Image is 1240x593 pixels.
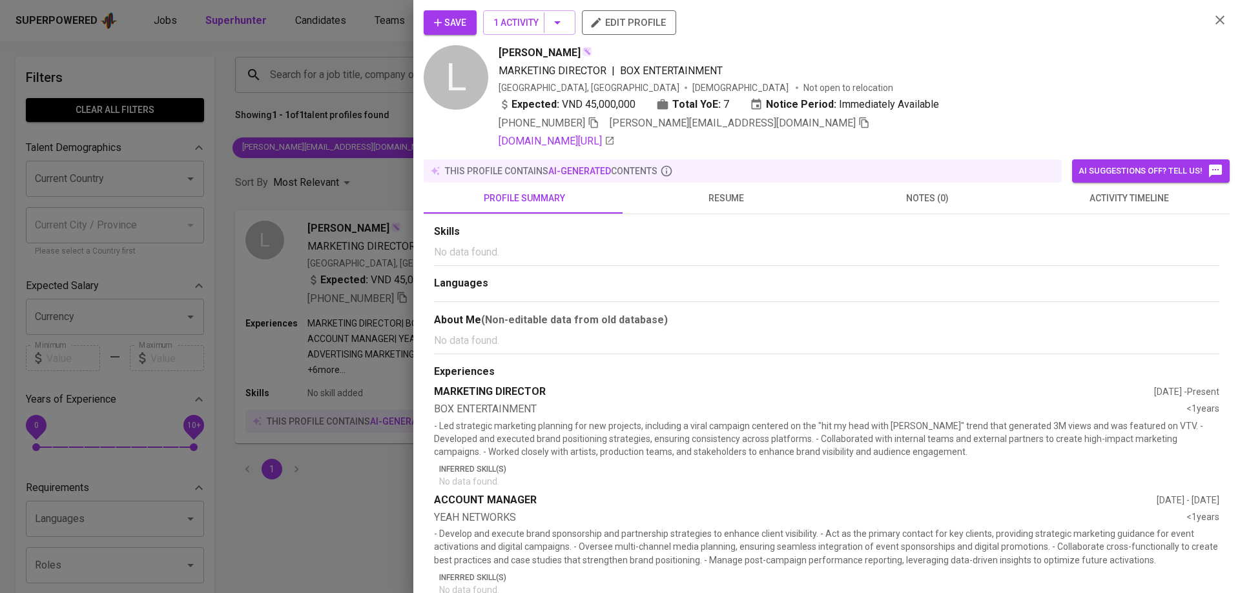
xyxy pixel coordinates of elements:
[434,402,1186,417] div: BOX ENTERTAINMENT
[1036,190,1222,206] span: activity timeline
[803,81,893,94] p: Not open to relocation
[424,45,488,110] div: L
[582,46,592,57] img: magic_wand.svg
[499,117,585,129] span: [PHONE_NUMBER]
[499,65,606,77] span: MARKETING DIRECTOR
[582,17,676,27] a: edit profile
[434,510,1186,525] div: YEAH NETWORKS
[434,276,1219,291] div: Languages
[548,166,611,176] span: AI-generated
[434,245,1219,260] p: No data found.
[512,97,559,112] b: Expected:
[434,385,1154,399] div: MARKETING DIRECTOR
[1186,402,1219,417] div: <1 years
[612,63,615,79] span: |
[499,45,581,61] span: [PERSON_NAME]
[672,97,721,112] b: Total YoE:
[1157,494,1219,507] div: [DATE] - [DATE]
[434,333,1219,348] p: No data found.
[499,134,615,149] a: [DOMAIN_NAME][URL]
[424,10,477,35] button: Save
[434,493,1157,508] div: ACCOUNT MANAGER
[434,527,1219,566] p: - Develop and execute brand sponsorship and partnership strategies to enhance client visibility. ...
[592,14,666,31] span: edit profile
[1079,163,1223,179] span: AI suggestions off? Tell us!
[434,225,1219,239] div: Skills
[723,97,729,112] span: 7
[439,572,1219,583] p: Inferred Skill(s)
[431,190,617,206] span: profile summary
[434,419,1219,458] p: - Led strategic marketing planning for new projects, including a viral campaign centered on the "...
[439,475,1219,488] p: No data found.
[439,463,1219,475] p: Inferred Skill(s)
[750,97,939,112] div: Immediately Available
[481,314,668,326] b: (Non-editable data from old database)
[445,165,657,177] p: this profile contains contents
[766,97,836,112] b: Notice Period:
[434,15,466,31] span: Save
[1072,159,1230,183] button: AI suggestions off? Tell us!
[499,81,679,94] div: [GEOGRAPHIC_DATA], [GEOGRAPHIC_DATA]
[620,65,723,77] span: BOX ENTERTAINMENT
[692,81,790,94] span: [DEMOGRAPHIC_DATA]
[434,312,1219,328] div: About Me
[493,15,565,31] span: 1 Activity
[1186,510,1219,525] div: <1 years
[834,190,1020,206] span: notes (0)
[483,10,575,35] button: 1 Activity
[1154,385,1219,398] div: [DATE] - Present
[633,190,819,206] span: resume
[434,365,1219,379] div: Experiences
[610,117,856,129] span: [PERSON_NAME][EMAIL_ADDRESS][DOMAIN_NAME]
[499,97,635,112] div: VND 45,000,000
[582,10,676,35] button: edit profile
